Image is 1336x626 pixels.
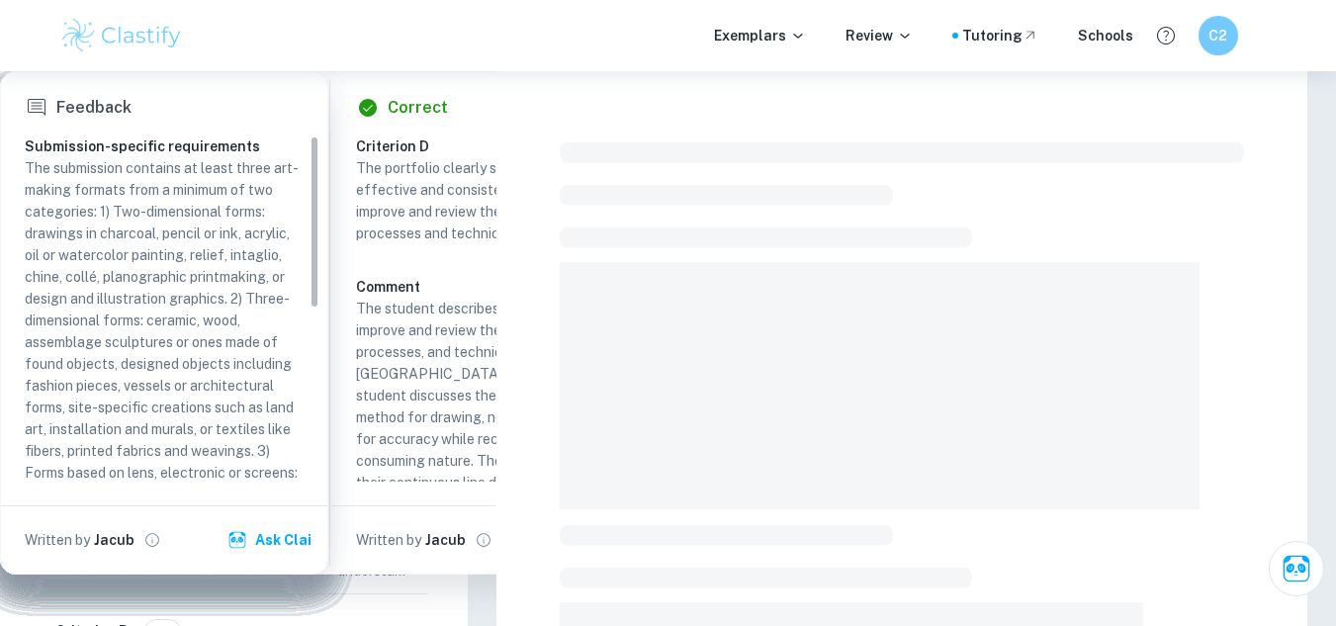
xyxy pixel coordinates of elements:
[425,529,466,551] h6: Jacub
[1269,541,1324,596] button: Ask Clai
[356,298,635,624] p: The student describes their attempts to improve and review their ideas, skills, processes, and te...
[1078,25,1133,46] a: Schools
[356,157,635,244] p: The portfolio clearly shows the student’s effective and consistent attempts to improve and review...
[846,25,913,46] p: Review
[356,276,635,298] h6: Comment
[94,529,134,551] h6: Jacub
[1199,16,1238,55] button: C2
[356,529,421,551] p: Written by
[25,157,304,592] p: The submission contains at least three art-making formats from a minimum of two categories: 1) Tw...
[56,96,132,120] h6: Feedback
[1206,25,1229,46] h6: C2
[356,135,651,157] h6: Criterion D
[138,526,166,554] button: View full profile
[25,135,319,157] h6: Submission-specific requirements
[962,25,1038,46] a: Tutoring
[714,25,806,46] p: Exemplars
[1149,19,1183,52] button: Help and Feedback
[25,529,90,551] p: Written by
[227,530,247,550] img: clai.svg
[470,526,497,554] button: View full profile
[223,522,319,558] button: Ask Clai
[388,96,448,120] h6: Correct
[59,16,185,55] img: Clastify logo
